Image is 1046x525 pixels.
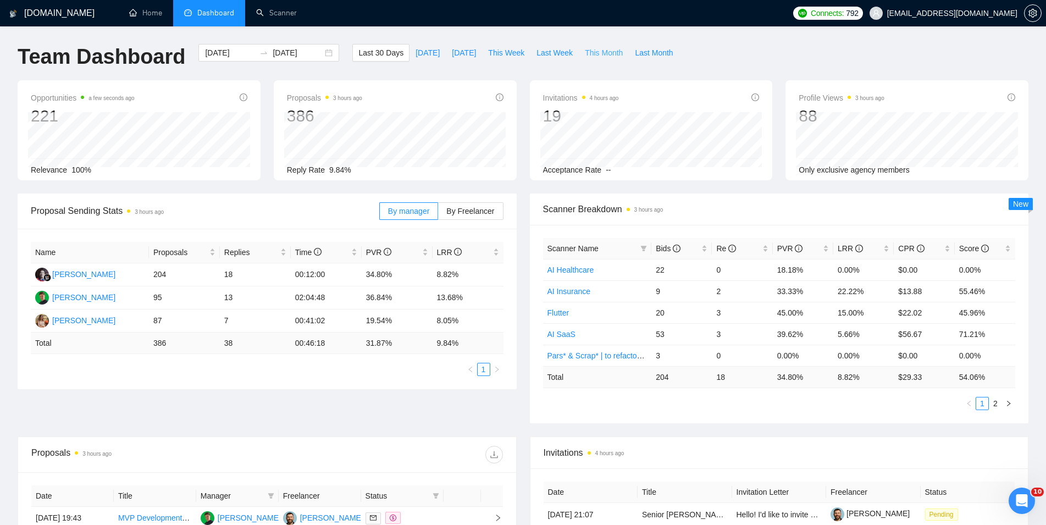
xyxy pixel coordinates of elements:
[201,490,263,502] span: Manager
[833,259,894,280] td: 0.00%
[751,93,759,101] span: info-circle
[872,9,880,17] span: user
[1025,9,1041,18] span: setting
[494,366,500,373] span: right
[1009,488,1035,514] iframe: Intercom live chat
[35,268,49,281] img: SS
[118,513,291,522] a: MVP Development for Digital Voucher Marketplace
[656,244,680,253] span: Bids
[795,245,803,252] span: info-circle
[291,310,362,333] td: 00:41:02
[976,397,989,410] li: 1
[651,259,712,280] td: 22
[384,248,391,256] span: info-circle
[52,268,115,280] div: [PERSON_NAME]
[773,323,833,345] td: 39.62%
[833,280,894,302] td: 22.22%
[894,280,954,302] td: $13.88
[651,366,712,388] td: 204
[287,165,325,174] span: Reply Rate
[894,323,954,345] td: $56.67
[259,48,268,57] span: to
[799,165,910,174] span: Only exclusive agency members
[773,302,833,323] td: 45.00%
[149,263,220,286] td: 204
[464,363,477,376] button: left
[773,259,833,280] td: 18.18%
[300,512,363,524] div: [PERSON_NAME]
[634,207,663,213] time: 3 hours ago
[409,44,446,62] button: [DATE]
[256,8,297,18] a: searchScanner
[831,509,910,518] a: [PERSON_NAME]
[220,333,291,354] td: 38
[712,259,772,280] td: 0
[273,47,323,59] input: End date
[366,490,428,502] span: Status
[712,323,772,345] td: 3
[220,263,291,286] td: 18
[329,165,351,174] span: 9.84%
[544,482,638,503] th: Date
[482,44,530,62] button: This Week
[638,240,649,257] span: filter
[314,248,322,256] span: info-circle
[31,446,267,463] div: Proposals
[543,366,652,388] td: Total
[31,485,114,507] th: Date
[728,245,736,252] span: info-circle
[35,314,49,328] img: AV
[31,333,149,354] td: Total
[925,509,958,521] span: Pending
[712,280,772,302] td: 2
[989,397,1002,410] li: 2
[149,333,220,354] td: 386
[547,266,594,274] a: AI Healthcare
[464,363,477,376] li: Previous Page
[855,95,884,101] time: 3 hours ago
[547,287,591,296] a: AI Insurance
[833,366,894,388] td: 8.82 %
[279,485,361,507] th: Freelancer
[955,345,1015,366] td: 0.00%
[955,366,1015,388] td: 54.06 %
[437,248,462,257] span: LRR
[651,280,712,302] td: 9
[149,286,220,310] td: 95
[333,95,362,101] time: 3 hours ago
[543,165,602,174] span: Acceptance Rate
[716,244,736,253] span: Re
[220,242,291,263] th: Replies
[35,316,115,324] a: AV[PERSON_NAME]
[831,507,844,521] img: c1-JWQDXWEy3CnA6sRtFzzU22paoDq5cZnWyBNc3HWqwvuW0qNnjm1CMP-YmbEEtPC
[799,91,884,104] span: Profile Views
[362,286,433,310] td: 36.84%
[35,269,115,278] a: SS[PERSON_NAME]
[52,314,115,327] div: [PERSON_NAME]
[196,485,279,507] th: Manager
[265,488,276,504] span: filter
[838,244,863,253] span: LRR
[433,493,439,499] span: filter
[184,9,192,16] span: dashboard
[547,330,575,339] a: AI SaaS
[921,482,1015,503] th: Status
[1013,200,1028,208] span: New
[224,246,278,258] span: Replies
[547,308,569,317] a: Flutter
[543,202,1016,216] span: Scanner Breakdown
[955,259,1015,280] td: 0.00%
[467,366,474,373] span: left
[894,302,954,323] td: $22.02
[898,244,924,253] span: CPR
[433,310,503,333] td: 8.05%
[833,302,894,323] td: 15.00%
[712,366,772,388] td: 18
[1031,488,1044,496] span: 10
[416,47,440,59] span: [DATE]
[732,482,827,503] th: Invitation Letter
[31,165,67,174] span: Relevance
[606,165,611,174] span: --
[651,345,712,366] td: 3
[585,47,623,59] span: This Month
